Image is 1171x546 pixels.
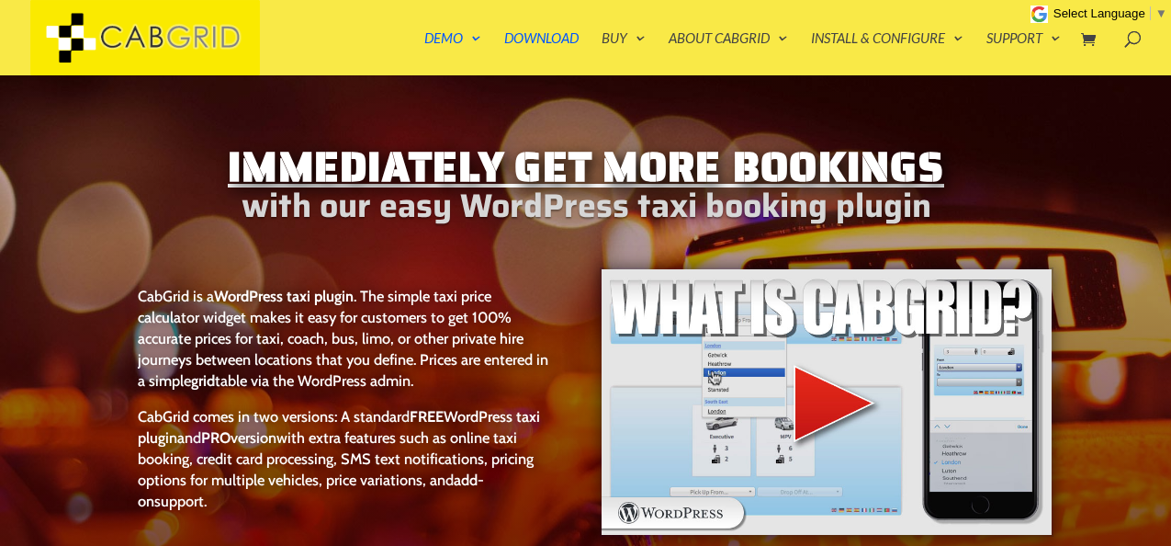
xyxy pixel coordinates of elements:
[138,471,484,510] a: add-on
[201,428,231,447] strong: PRO
[811,31,963,75] a: Install & Configure
[1155,6,1167,20] span: ▼
[669,31,788,75] a: About CabGrid
[1053,6,1145,20] span: Select Language
[214,287,354,305] strong: WordPress taxi plugin
[424,31,481,75] a: Demo
[191,371,215,390] strong: grid
[30,26,260,45] a: CabGrid Taxi Plugin
[410,407,444,426] strong: FREE
[138,286,551,406] p: CabGrid is a . The simple taxi price calculator widget makes it easy for customers to get 100% ac...
[138,407,540,447] a: FREEWordPress taxi plugin
[118,146,1054,199] h1: Immediately Get More Bookings
[1053,6,1167,20] a: Select Language​
[600,267,1054,536] img: WordPress taxi booking plugin Intro Video
[986,31,1061,75] a: Support
[600,522,1054,540] a: WordPress taxi booking plugin Intro Video
[201,428,276,447] a: PROversion
[504,31,579,75] a: Download
[138,406,551,512] p: CabGrid comes in two versions: A standard and with extra features such as online taxi booking, cr...
[1150,6,1151,20] span: ​
[602,31,646,75] a: Buy
[118,199,1054,221] h2: with our easy WordPress taxi booking plugin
